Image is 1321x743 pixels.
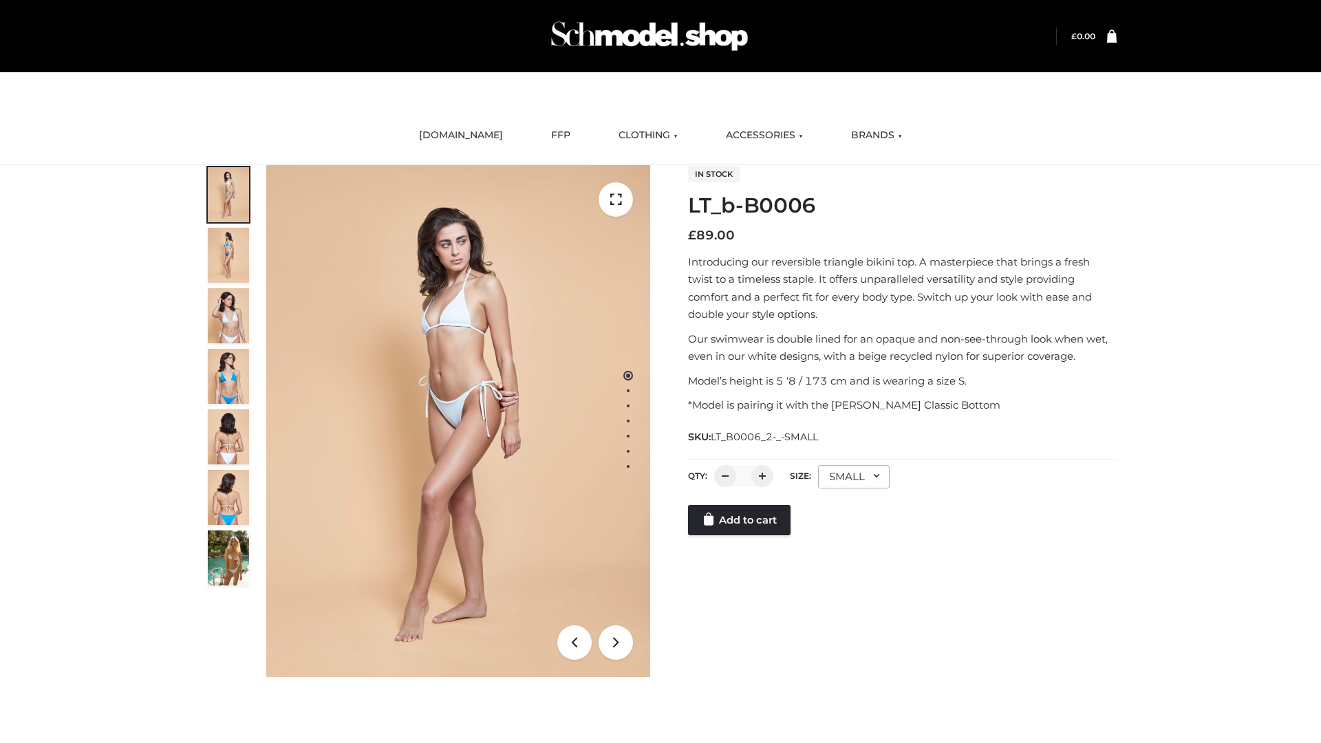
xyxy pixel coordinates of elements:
h1: LT_b-B0006 [688,193,1117,218]
span: £ [688,228,696,243]
p: *Model is pairing it with the [PERSON_NAME] Classic Bottom [688,396,1117,414]
span: LT_B0006_2-_-SMALL [711,431,818,443]
p: Our swimwear is double lined for an opaque and non-see-through look when wet, even in our white d... [688,330,1117,365]
span: SKU: [688,429,819,445]
img: ArielClassicBikiniTop_CloudNine_AzureSky_OW114ECO_2-scaled.jpg [208,228,249,283]
img: ArielClassicBikiniTop_CloudNine_AzureSky_OW114ECO_3-scaled.jpg [208,288,249,343]
bdi: 0.00 [1071,31,1095,41]
a: Add to cart [688,505,791,535]
div: SMALL [818,465,890,488]
a: BRANDS [841,120,912,151]
a: CLOTHING [608,120,688,151]
img: ArielClassicBikiniTop_CloudNine_AzureSky_OW114ECO_4-scaled.jpg [208,349,249,404]
a: £0.00 [1071,31,1095,41]
a: FFP [541,120,581,151]
img: Schmodel Admin 964 [546,9,753,63]
p: Model’s height is 5 ‘8 / 173 cm and is wearing a size S. [688,372,1117,390]
a: ACCESSORIES [716,120,813,151]
span: In stock [688,166,740,182]
img: ArielClassicBikiniTop_CloudNine_AzureSky_OW114ECO_8-scaled.jpg [208,470,249,525]
label: Size: [790,471,811,481]
img: Arieltop_CloudNine_AzureSky2.jpg [208,530,249,585]
img: ArielClassicBikiniTop_CloudNine_AzureSky_OW114ECO_7-scaled.jpg [208,409,249,464]
p: Introducing our reversible triangle bikini top. A masterpiece that brings a fresh twist to a time... [688,253,1117,323]
label: QTY: [688,471,707,481]
img: ArielClassicBikiniTop_CloudNine_AzureSky_OW114ECO_1 [266,165,650,677]
img: ArielClassicBikiniTop_CloudNine_AzureSky_OW114ECO_1-scaled.jpg [208,167,249,222]
bdi: 89.00 [688,228,735,243]
span: £ [1071,31,1077,41]
a: [DOMAIN_NAME] [409,120,513,151]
